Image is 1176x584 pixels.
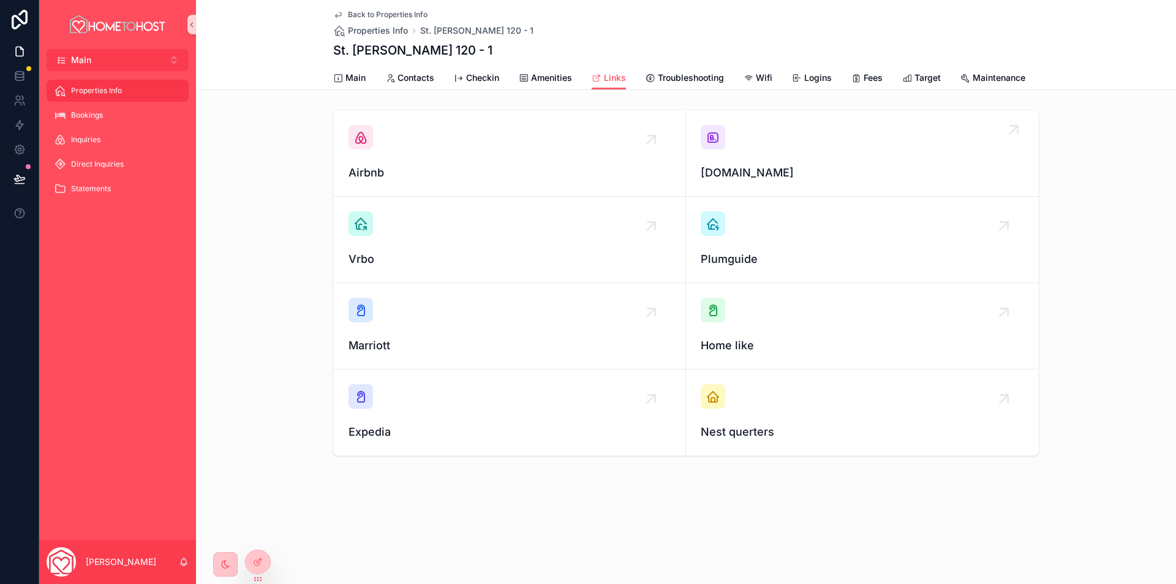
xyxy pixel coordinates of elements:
span: Vrbo [349,251,671,268]
span: Properties Info [71,86,122,96]
a: [DOMAIN_NAME] [686,110,1038,197]
span: Bookings [71,110,103,120]
a: Logins [792,67,832,91]
span: Checkin [466,72,499,84]
h1: St. [PERSON_NAME] 120 - 1 [333,42,492,59]
span: Marriott [349,337,671,354]
a: Vrbo [334,197,686,283]
span: Expedia [349,423,671,441]
p: [PERSON_NAME] [86,556,156,568]
a: Amenities [519,67,572,91]
a: Links [592,67,626,90]
a: Airbnb [334,110,686,197]
img: App logo [68,15,167,34]
span: Statements [71,184,111,194]
span: Nest querters [701,423,1023,441]
span: Airbnb [349,164,671,181]
span: Home like [701,337,1023,354]
a: Statements [47,178,189,200]
a: Contacts [385,67,434,91]
span: Troubleshooting [658,72,724,84]
a: Maintenance [960,67,1025,91]
div: scrollable content [39,71,196,216]
span: Contacts [398,72,434,84]
a: Troubleshooting [646,67,724,91]
span: Back to Properties Info [348,10,428,20]
a: Expedia [334,370,686,455]
a: St. [PERSON_NAME] 120 - 1 [420,25,533,37]
span: Target [914,72,941,84]
span: Fees [864,72,883,84]
span: Properties Info [348,25,408,37]
span: [DOMAIN_NAME] [701,164,1023,181]
span: Amenities [531,72,572,84]
a: Properties Info [47,80,189,102]
a: Wifi [744,67,772,91]
a: Back to Properties Info [333,10,428,20]
a: Target [902,67,941,91]
a: Direct Inquiries [47,153,189,175]
button: Select Button [47,49,189,71]
a: Home like [686,283,1038,370]
span: Logins [804,72,832,84]
span: Direct Inquiries [71,159,124,169]
span: Wifi [756,72,772,84]
span: Plumguide [701,251,1023,268]
span: Main [71,54,91,66]
a: Main [333,67,366,91]
span: Main [345,72,366,84]
a: Bookings [47,104,189,126]
a: Inquiries [47,129,189,151]
a: Marriott [334,283,686,370]
span: Links [604,72,626,84]
span: Inquiries [71,135,100,145]
a: Checkin [454,67,499,91]
a: Properties Info [333,25,408,37]
a: Plumguide [686,197,1038,283]
a: Fees [851,67,883,91]
span: Maintenance [973,72,1025,84]
a: Nest querters [686,370,1038,455]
